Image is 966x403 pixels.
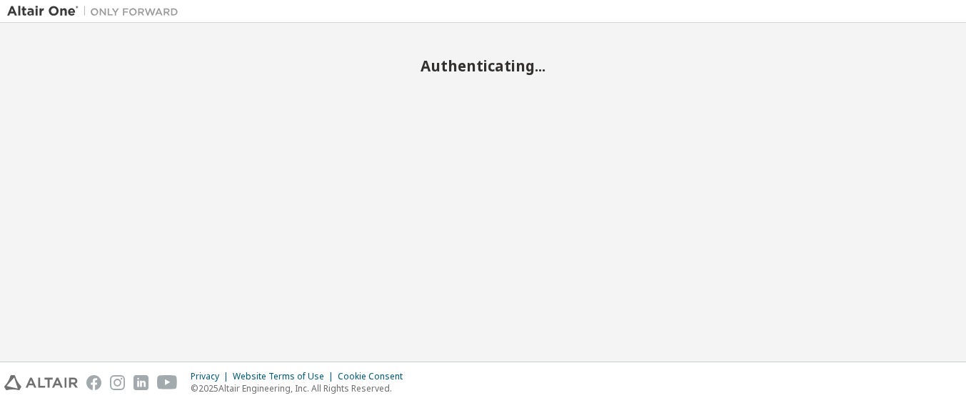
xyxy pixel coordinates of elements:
img: facebook.svg [86,375,101,390]
div: Website Terms of Use [233,371,338,382]
img: Altair One [7,4,186,19]
img: altair_logo.svg [4,375,78,390]
h2: Authenticating... [7,56,959,75]
div: Cookie Consent [338,371,411,382]
p: © 2025 Altair Engineering, Inc. All Rights Reserved. [191,382,411,394]
img: linkedin.svg [134,375,149,390]
div: Privacy [191,371,233,382]
img: instagram.svg [110,375,125,390]
img: youtube.svg [157,375,178,390]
